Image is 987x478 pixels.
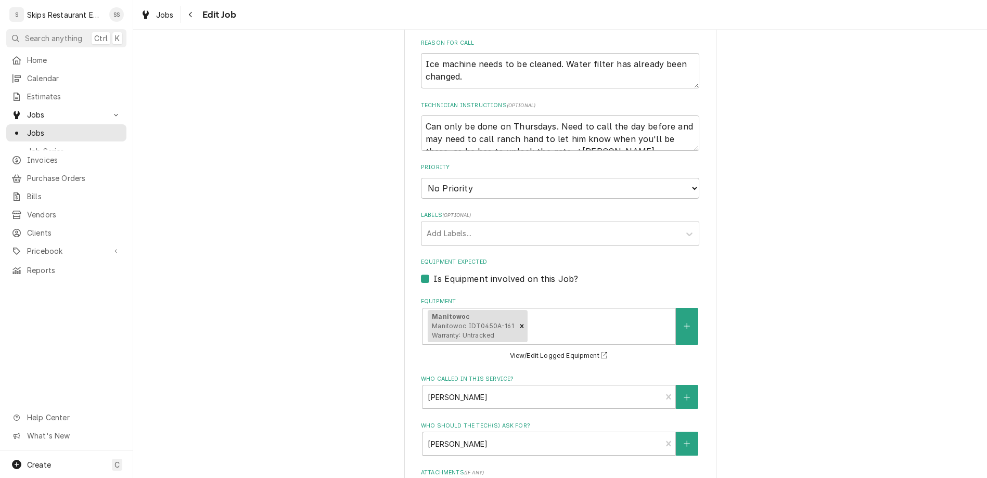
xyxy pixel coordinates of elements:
a: Estimates [6,88,126,105]
span: Purchase Orders [27,173,121,184]
span: Jobs [27,109,106,120]
div: SS [109,7,124,22]
a: Home [6,51,126,69]
span: Estimates [27,91,121,102]
div: Priority [421,163,699,198]
button: Create New Contact [676,432,698,456]
div: Reason For Call [421,39,699,88]
span: Reports [27,265,121,276]
a: Clients [6,224,126,241]
label: Equipment [421,298,699,306]
button: Navigate back [183,6,199,23]
span: Edit Job [199,8,236,22]
span: Help Center [27,412,120,423]
svg: Create New Equipment [684,322,690,330]
div: Skips Restaurant Equipment [27,9,104,20]
span: Job Series [27,146,121,157]
label: Equipment Expected [421,258,699,266]
button: Create New Equipment [676,308,698,345]
span: What's New [27,430,120,441]
span: ( optional ) [442,212,471,218]
span: Ctrl [94,33,108,44]
button: View/Edit Logged Equipment [508,350,612,363]
a: Purchase Orders [6,170,126,187]
a: Calendar [6,70,126,87]
span: C [114,459,120,470]
button: Create New Contact [676,385,698,409]
span: Invoices [27,154,121,165]
label: Who called in this service? [421,375,699,383]
a: Go to Help Center [6,409,126,426]
div: Equipment [421,298,699,362]
a: Jobs [6,124,126,141]
a: Go to Pricebook [6,242,126,260]
div: Remove [object Object] [516,310,528,342]
a: Go to What's New [6,427,126,444]
label: Is Equipment involved on this Job? [433,273,578,285]
label: Reason For Call [421,39,699,47]
label: Labels [421,211,699,219]
label: Attachments [421,469,699,477]
svg: Create New Contact [684,440,690,447]
span: Clients [27,227,121,238]
div: Technician Instructions [421,101,699,151]
div: Shan Skipper's Avatar [109,7,124,22]
span: ( if any ) [464,470,484,475]
a: Bills [6,188,126,205]
label: Who should the tech(s) ask for? [421,422,699,430]
a: Invoices [6,151,126,169]
label: Priority [421,163,699,172]
div: Labels [421,211,699,245]
div: Who should the tech(s) ask for? [421,422,699,456]
span: Vendors [27,209,121,220]
span: ( optional ) [507,102,536,108]
span: Calendar [27,73,121,84]
button: Search anythingCtrlK [6,29,126,47]
textarea: Ice machine needs to be cleaned. Water filter has already been changed. [421,53,699,88]
span: K [115,33,120,44]
span: Bills [27,191,121,202]
span: Search anything [25,33,82,44]
a: Job Series [6,143,126,160]
div: Equipment Expected [421,258,699,285]
svg: Create New Contact [684,394,690,401]
a: Go to Jobs [6,106,126,123]
div: Who called in this service? [421,375,699,409]
span: Jobs [156,9,174,20]
label: Technician Instructions [421,101,699,110]
span: Jobs [27,127,121,138]
span: Pricebook [27,246,106,256]
a: Vendors [6,206,126,223]
span: Home [27,55,121,66]
div: S [9,7,24,22]
textarea: Can only be done on Thursdays. Need to call the day before and may need to call ranch hand to let... [421,115,699,151]
a: Reports [6,262,126,279]
span: Manitowoc IDT0450A-161 Warranty: Untracked [432,322,514,339]
a: Jobs [136,6,178,23]
span: Create [27,460,51,469]
strong: Manitowoc [432,313,470,320]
